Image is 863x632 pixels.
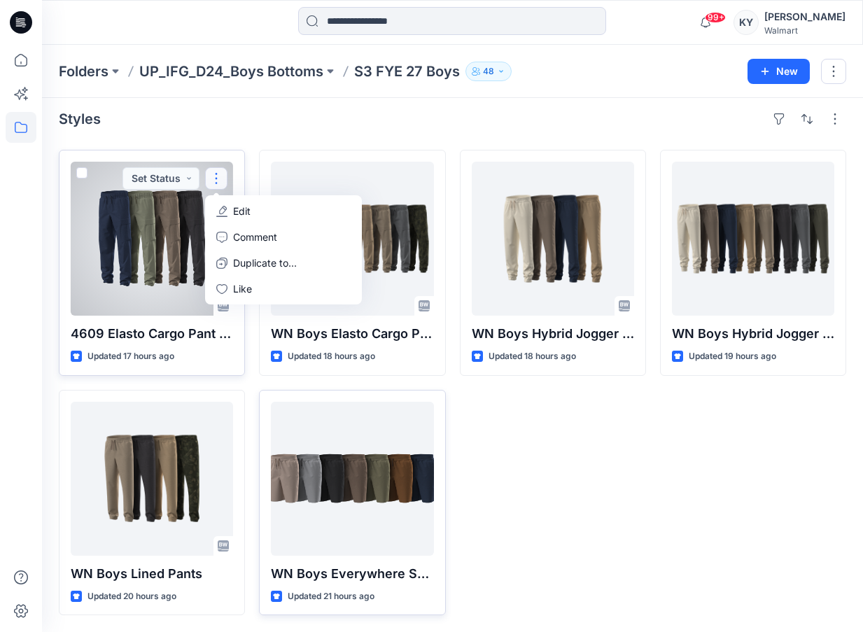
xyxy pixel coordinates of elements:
[271,162,433,316] a: WN Boys Elasto Cargo Pant-Option 1
[233,230,277,244] p: Comment
[465,62,512,81] button: 48
[233,281,252,296] p: Like
[71,162,233,316] a: 4609 Elasto Cargo Pant Option2
[489,349,576,364] p: Updated 18 hours ago
[764,8,846,25] div: [PERSON_NAME]
[472,324,634,344] p: WN Boys Hybrid Jogger (Elastic Cuffs Option)
[87,349,174,364] p: Updated 17 hours ago
[472,162,634,316] a: WN Boys Hybrid Jogger (Elastic Cuffs Option)
[288,349,375,364] p: Updated 18 hours ago
[734,10,759,35] div: KY
[288,589,374,604] p: Updated 21 hours ago
[271,402,433,556] a: WN Boys Everywhere Shorts
[59,62,108,81] a: Folders
[483,64,494,79] p: 48
[354,62,460,81] p: S3 FYE 27 Boys
[271,324,433,344] p: WN Boys Elasto Cargo Pant-Option 1
[233,204,251,218] p: Edit
[71,402,233,556] a: WN Boys Lined Pants
[271,564,433,584] p: WN Boys Everywhere Shorts
[689,349,776,364] p: Updated 19 hours ago
[71,564,233,584] p: WN Boys Lined Pants
[71,324,233,344] p: 4609 Elasto Cargo Pant Option2
[59,111,101,127] h4: Styles
[672,324,834,344] p: WN Boys Hybrid Jogger (Rib Cuffs)
[705,12,726,23] span: 99+
[672,162,834,316] a: WN Boys Hybrid Jogger (Rib Cuffs)
[748,59,810,84] button: New
[208,198,359,224] a: Edit
[87,589,176,604] p: Updated 20 hours ago
[139,62,323,81] a: UP_IFG_D24_Boys Bottoms
[233,255,297,270] p: Duplicate to...
[764,25,846,36] div: Walmart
